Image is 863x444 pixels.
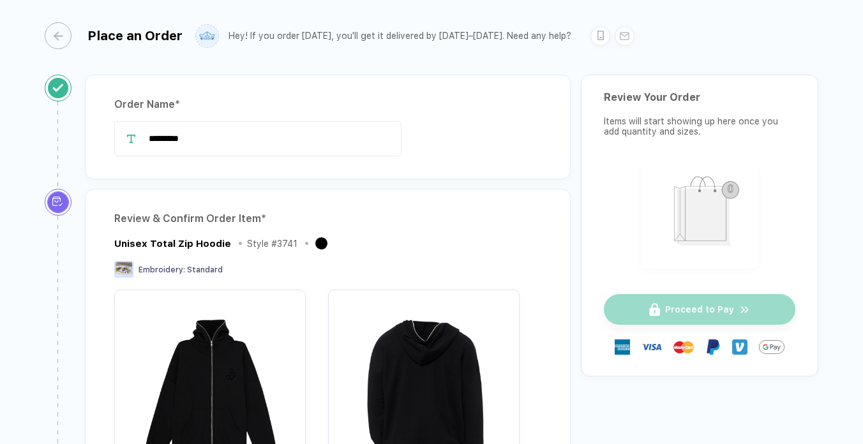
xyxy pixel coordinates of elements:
img: Embroidery [114,261,133,277]
span: Embroidery : [139,265,185,274]
div: Place an Order [87,28,183,43]
img: express [615,339,630,355]
div: Unisex Total Zip Hoodie [114,238,231,249]
img: user profile [196,25,218,47]
img: shopping_bag.png [647,168,753,260]
div: Review Your Order [604,91,795,103]
div: Review & Confirm Order Item [114,209,541,229]
img: Paypal [705,339,721,355]
div: Order Name [114,94,541,115]
img: GPay [759,334,784,360]
span: Standard [187,265,223,274]
img: Venmo [732,339,747,355]
img: visa [642,337,662,357]
div: Items will start showing up here once you add quantity and sizes. [604,116,795,137]
img: master-card [673,337,694,357]
div: Style # 3741 [247,239,297,249]
div: Hey! If you order [DATE], you'll get it delivered by [DATE]–[DATE]. Need any help? [229,31,571,41]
